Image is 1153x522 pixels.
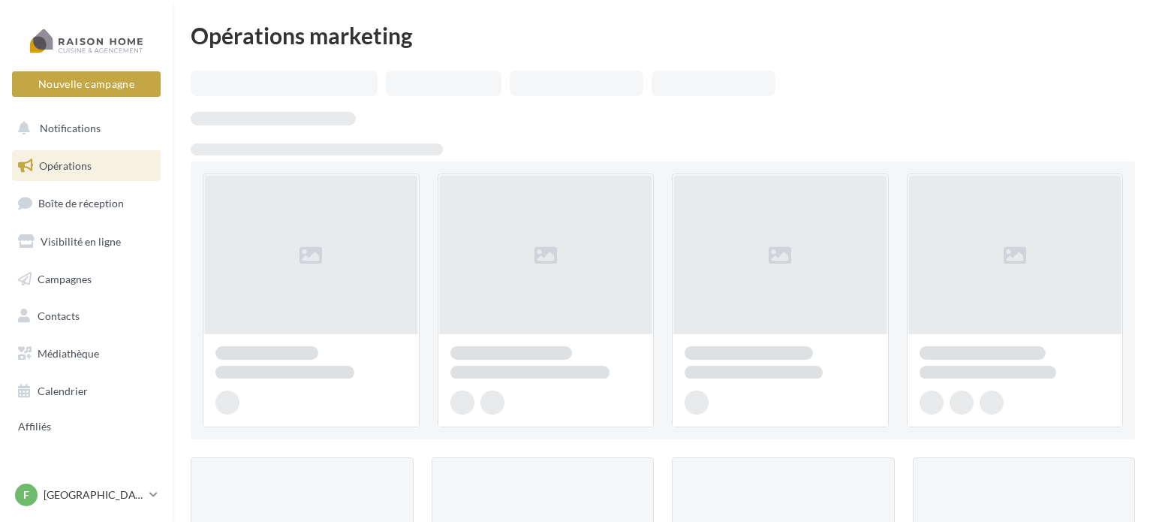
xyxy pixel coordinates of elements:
span: Opérations [39,159,92,172]
button: Nouvelle campagne [12,71,161,97]
a: Calendrier [9,376,164,407]
a: Boîte de réception [9,187,164,219]
span: Affiliés [18,421,51,433]
a: Médiathèque [9,338,164,370]
div: Opérations marketing [191,24,1135,47]
a: Affiliés [9,412,164,439]
a: Contacts [9,300,164,332]
a: Visibilité en ligne [9,226,164,258]
a: Opérations [9,150,164,182]
span: Notifications [40,122,101,134]
span: F [23,487,29,502]
span: Calendrier [38,385,88,397]
span: Visibilité en ligne [41,235,121,248]
p: [GEOGRAPHIC_DATA] [44,487,143,502]
span: Contacts [38,309,80,322]
span: Médiathèque [38,347,99,360]
span: Boîte de réception [38,197,124,210]
button: Notifications [9,113,158,144]
a: Campagnes [9,264,164,295]
a: F [GEOGRAPHIC_DATA] [12,481,161,509]
span: Campagnes [38,272,92,285]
